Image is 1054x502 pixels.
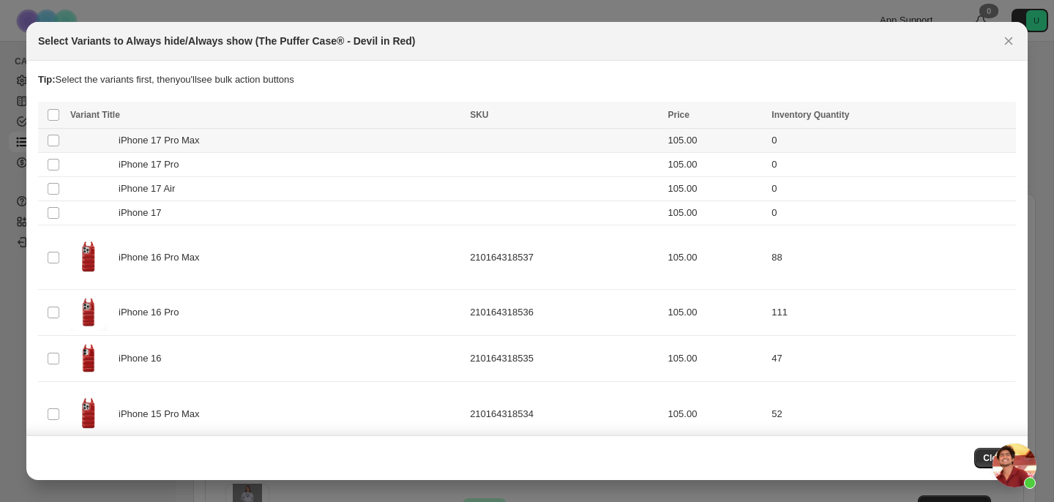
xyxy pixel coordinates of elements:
[668,110,689,120] span: Price
[767,129,1016,153] td: 0
[70,340,107,377] img: the-puffer-case-devil-239712.jpg
[466,382,663,446] td: 210164318534
[470,110,488,120] span: SKU
[119,206,169,220] span: iPhone 17
[767,201,1016,225] td: 0
[664,336,768,382] td: 105.00
[983,452,1007,464] span: Close
[119,133,207,148] span: iPhone 17 Pro Max
[771,110,849,120] span: Inventory Quantity
[119,157,187,172] span: iPhone 17 Pro
[70,386,107,441] img: the-puffer-case-devil-in-red-242986.jpg
[466,290,663,336] td: 210164318536
[119,351,169,366] span: iPhone 16
[998,31,1019,51] button: Close
[119,407,207,422] span: iPhone 15 Pro Max
[664,290,768,336] td: 105.00
[767,153,1016,177] td: 0
[974,448,1016,468] button: Close
[767,336,1016,382] td: 47
[38,72,1016,87] p: Select the variants first, then you'll see bulk action buttons
[767,382,1016,446] td: 52
[70,230,107,285] img: the-puffer-case-devil-in-red-242986.jpg
[466,336,663,382] td: 210164318535
[119,250,207,265] span: iPhone 16 Pro Max
[664,201,768,225] td: 105.00
[466,225,663,290] td: 210164318537
[119,305,187,320] span: iPhone 16 Pro
[664,177,768,201] td: 105.00
[70,294,107,331] img: the-puffer-case-devil-145872.jpg
[38,34,416,48] h2: Select Variants to Always hide/Always show (The Puffer Case® - Devil in Red)
[664,225,768,290] td: 105.00
[38,74,56,85] strong: Tip:
[664,153,768,177] td: 105.00
[993,443,1036,487] a: Open chat
[767,177,1016,201] td: 0
[119,181,183,196] span: iPhone 17 Air
[664,129,768,153] td: 105.00
[767,290,1016,336] td: 111
[70,110,120,120] span: Variant Title
[664,382,768,446] td: 105.00
[767,225,1016,290] td: 88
